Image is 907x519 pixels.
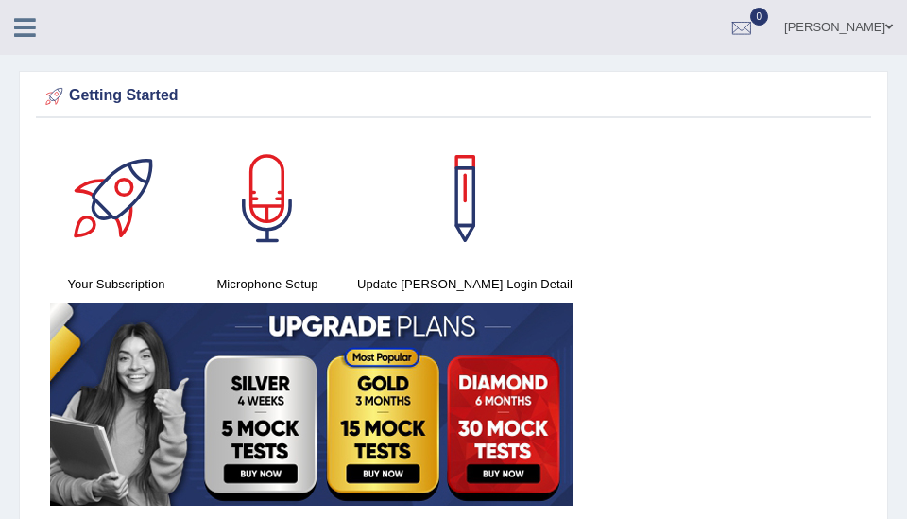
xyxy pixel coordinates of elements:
[352,274,577,294] h4: Update [PERSON_NAME] Login Detail
[41,82,866,111] div: Getting Started
[201,274,334,294] h4: Microphone Setup
[50,303,573,506] img: small5.jpg
[750,8,769,26] span: 0
[50,274,182,294] h4: Your Subscription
